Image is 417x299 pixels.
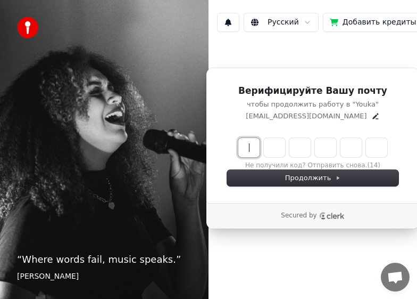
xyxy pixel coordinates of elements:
[319,212,345,220] a: Clerk logo
[285,173,341,183] span: Продолжить
[17,17,38,38] img: youka
[227,170,398,186] button: Продолжить
[17,271,191,282] footer: [PERSON_NAME]
[371,112,380,120] button: Edit
[281,212,316,220] p: Secured by
[227,100,398,109] p: чтобы продолжить работу в "Youka"
[227,85,398,98] h1: Верифицируйте Вашу почту
[238,138,408,157] input: Enter verification code
[381,263,410,292] div: Открытый чат
[246,111,366,121] p: [EMAIL_ADDRESS][DOMAIN_NAME]
[17,252,191,267] p: “ Where words fail, music speaks. ”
